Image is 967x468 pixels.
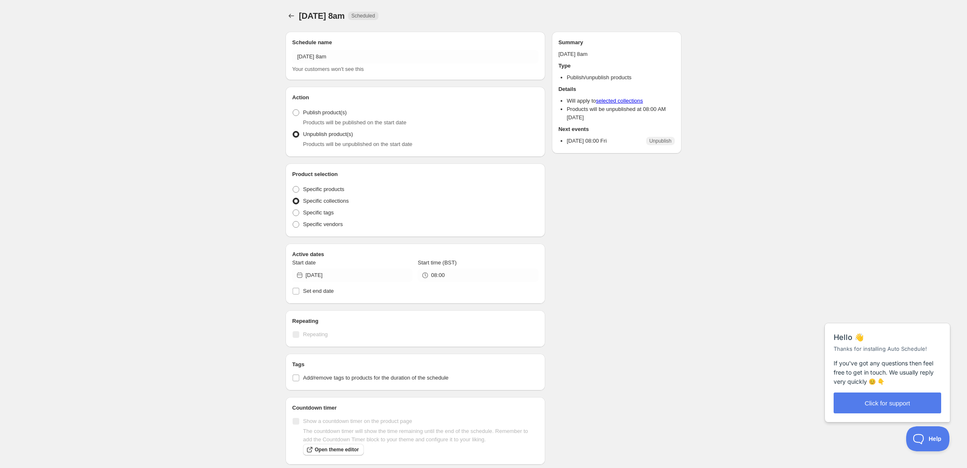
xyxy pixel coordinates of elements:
span: Specific tags [303,209,334,216]
span: [DATE] 8am [299,11,345,20]
li: Products will be unpublished at 08:00 AM [DATE] [567,105,675,122]
li: Publish/unpublish products [567,73,675,82]
p: [DATE] 8am [559,50,675,58]
p: The countdown timer will show the time remaining until the end of the schedule. Remember to add t... [303,427,539,444]
span: Your customers won't see this [292,66,364,72]
span: Show a countdown timer on the product page [303,418,412,424]
iframe: Help Scout Beacon - Messages and Notifications [821,302,955,426]
span: Specific vendors [303,221,343,227]
h2: Details [559,85,675,93]
h2: Summary [559,38,675,47]
button: Schedules [286,10,297,22]
a: Open theme editor [303,444,364,455]
h2: Countdown timer [292,404,539,412]
span: Products will be unpublished on the start date [303,141,412,147]
span: Products will be published on the start date [303,119,406,126]
h2: Schedule name [292,38,539,47]
span: Start time (BST) [418,259,456,266]
span: Unpublish [649,138,671,144]
h2: Action [292,93,539,102]
span: Open theme editor [315,446,359,453]
span: Repeating [303,331,328,337]
h2: Type [559,62,675,70]
span: Add/remove tags to products for the duration of the schedule [303,375,448,381]
span: Publish product(s) [303,109,347,116]
h2: Product selection [292,170,539,179]
h2: Tags [292,360,539,369]
iframe: Help Scout Beacon - Open [906,426,950,451]
a: selected collections [596,98,643,104]
h2: Next events [559,125,675,133]
span: Set end date [303,288,334,294]
h2: Repeating [292,317,539,325]
span: Scheduled [351,13,375,19]
li: Will apply to [567,97,675,105]
span: Unpublish product(s) [303,131,353,137]
p: [DATE] 08:00 Fri [567,137,607,145]
h2: Active dates [292,250,539,259]
span: Start date [292,259,316,266]
span: Specific collections [303,198,349,204]
span: Specific products [303,186,344,192]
